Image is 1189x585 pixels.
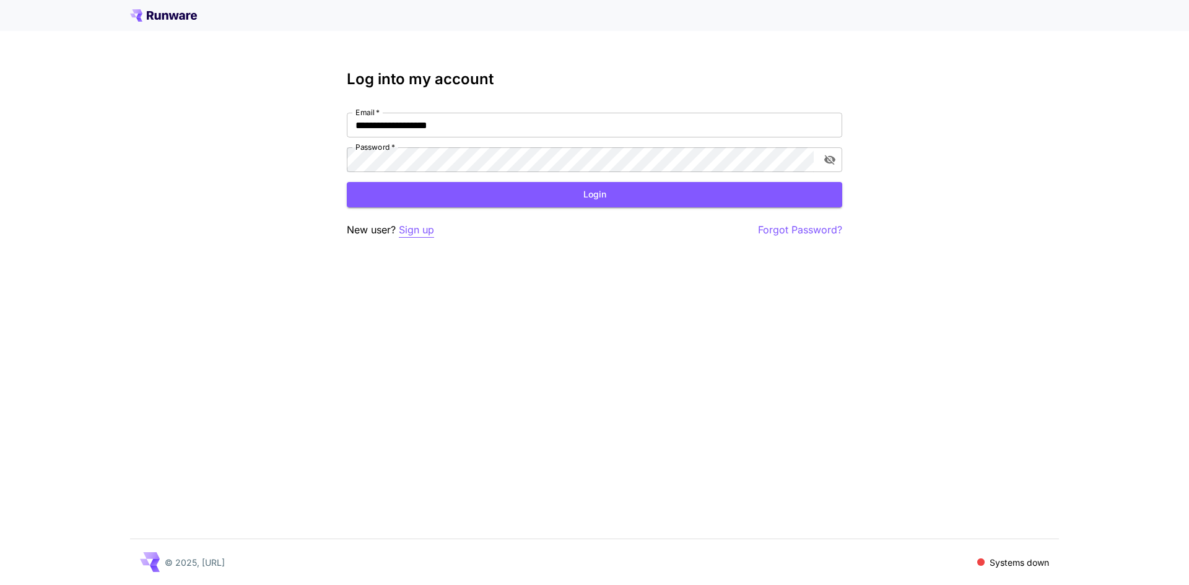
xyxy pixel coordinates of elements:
button: toggle password visibility [819,149,841,171]
button: Sign up [399,222,434,238]
button: Forgot Password? [758,222,842,238]
button: Login [347,182,842,207]
p: Systems down [990,556,1049,569]
h3: Log into my account [347,71,842,88]
label: Email [355,107,380,118]
p: © 2025, [URL] [165,556,225,569]
p: New user? [347,222,434,238]
label: Password [355,142,395,152]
